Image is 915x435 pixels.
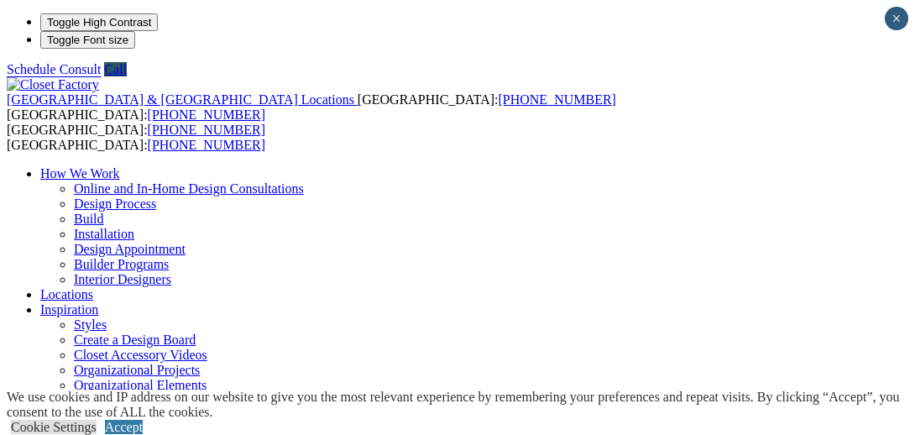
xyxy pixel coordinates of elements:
[40,302,98,317] a: Inspiration
[74,363,200,377] a: Organizational Projects
[7,92,358,107] a: [GEOGRAPHIC_DATA] & [GEOGRAPHIC_DATA] Locations
[148,107,265,122] a: [PHONE_NUMBER]
[104,62,127,76] a: Call
[74,348,207,362] a: Closet Accessory Videos
[40,31,135,49] button: Toggle Font size
[47,16,151,29] span: Toggle High Contrast
[74,197,156,211] a: Design Process
[74,272,171,286] a: Interior Designers
[148,123,265,137] a: [PHONE_NUMBER]
[74,378,207,392] a: Organizational Elements
[74,242,186,256] a: Design Appointment
[7,123,265,152] span: [GEOGRAPHIC_DATA]: [GEOGRAPHIC_DATA]:
[148,138,265,152] a: [PHONE_NUMBER]
[105,420,143,434] a: Accept
[7,77,99,92] img: Closet Factory
[7,92,354,107] span: [GEOGRAPHIC_DATA] & [GEOGRAPHIC_DATA] Locations
[498,92,615,107] a: [PHONE_NUMBER]
[885,7,908,30] button: Close
[74,317,107,332] a: Styles
[40,166,120,181] a: How We Work
[7,390,915,420] div: We use cookies and IP address on our website to give you the most relevant experience by remember...
[7,92,616,122] span: [GEOGRAPHIC_DATA]: [GEOGRAPHIC_DATA]:
[74,227,134,241] a: Installation
[11,420,97,434] a: Cookie Settings
[74,333,196,347] a: Create a Design Board
[7,62,101,76] a: Schedule Consult
[40,13,158,31] button: Toggle High Contrast
[74,257,169,271] a: Builder Programs
[47,34,128,46] span: Toggle Font size
[74,212,104,226] a: Build
[40,287,93,301] a: Locations
[74,181,304,196] a: Online and In-Home Design Consultations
